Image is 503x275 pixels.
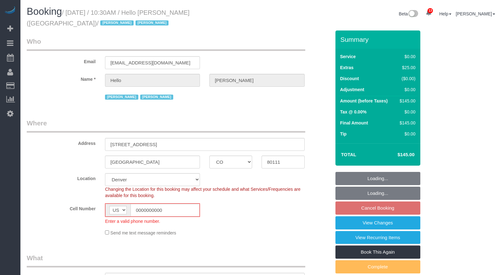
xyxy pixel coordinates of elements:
[340,131,347,137] label: Tip
[335,245,420,259] a: Book This Again
[397,120,415,126] div: $145.00
[140,95,173,100] span: [PERSON_NAME]
[456,11,495,16] a: [PERSON_NAME]
[97,20,170,27] span: /
[439,11,451,16] a: Help
[335,216,420,229] a: View Changes
[340,53,356,60] label: Service
[399,11,418,16] a: Beta
[110,230,176,235] span: Send me text message reminders
[27,37,305,51] legend: Who
[105,187,301,198] span: Changing the Location for this booking may affect your schedule and what Services/Frequencies are...
[397,64,415,71] div: $25.00
[340,36,417,43] h3: Summary
[105,74,200,87] input: First Name
[27,253,305,267] legend: What
[408,10,418,18] img: New interface
[105,95,138,100] span: [PERSON_NAME]
[335,231,420,244] a: View Recurring Items
[27,118,305,133] legend: Where
[340,120,368,126] label: Final Amount
[397,86,415,93] div: $0.00
[100,20,133,25] span: [PERSON_NAME]
[22,74,100,82] label: Name *
[397,75,415,82] div: ($0.00)
[397,53,415,60] div: $0.00
[340,98,388,104] label: Amount (before Taxes)
[4,6,16,15] img: Automaid Logo
[341,152,357,157] strong: Total
[340,109,367,115] label: Tax @ 0.00%
[22,138,100,146] label: Address
[105,156,200,168] input: City
[340,75,359,82] label: Discount
[397,109,415,115] div: $0.00
[423,6,435,20] a: 13
[428,8,433,13] span: 13
[27,9,190,27] small: / [DATE] / 10:30AM / Hello [PERSON_NAME] ([GEOGRAPHIC_DATA])
[105,217,200,224] div: Enter a valid phone number.
[397,98,415,104] div: $145.00
[135,20,169,25] span: [PERSON_NAME]
[340,86,364,93] label: Adjustment
[397,131,415,137] div: $0.00
[22,56,100,65] label: Email
[22,203,100,212] label: Cell Number
[209,74,304,87] input: Last Name
[379,152,414,157] h4: $145.00
[22,173,100,182] label: Location
[27,6,62,17] span: Booking
[262,156,304,168] input: Zip Code
[130,204,200,217] input: Cell Number
[340,64,354,71] label: Extras
[105,56,200,69] input: Email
